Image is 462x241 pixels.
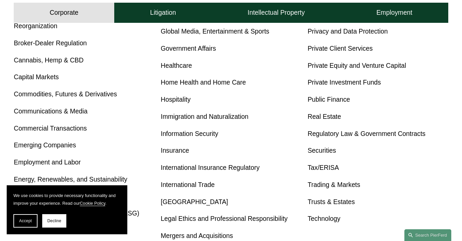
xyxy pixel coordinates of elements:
a: Legal Ethics and Professional Responsibility [161,215,288,222]
a: International Insurance Regulatory [161,164,260,171]
a: Broker-Dealer Regulation [14,40,87,47]
a: Capital Markets [14,74,59,81]
h4: Corporate [50,9,78,17]
a: Securities [308,147,336,154]
a: Mergers and Acquisitions [161,232,233,239]
a: Home Health and Home Care [161,79,246,86]
a: Tax/ERISA [308,164,339,171]
button: Accept [13,214,38,228]
a: Government Affairs [161,45,216,52]
a: Public Finance [308,96,350,103]
span: Decline [47,219,61,223]
a: [GEOGRAPHIC_DATA] [161,198,228,205]
a: Private Client Services [308,45,373,52]
a: Private Equity and Venture Capital [308,62,406,69]
span: Accept [19,219,32,223]
a: Cannabis, Hemp & CBD [14,57,83,64]
a: Trusts & Estates [308,198,355,205]
a: Bankruptcy, Financial Restructuring, and Reorganization [14,11,130,30]
a: Private Investment Funds [308,79,381,86]
h4: Litigation [150,9,176,17]
section: Cookie banner [7,185,127,234]
a: Information Security [161,130,218,137]
p: We use cookies to provide necessary functionality and improve your experience. Read our . [13,192,121,207]
a: Immigration and Naturalization [161,113,249,120]
a: Regulatory Law & Government Contracts [308,130,425,137]
a: Real Estate [308,113,341,120]
a: Cookie Policy [80,201,105,206]
a: Privacy and Data Protection [308,28,388,35]
a: Healthcare [161,62,192,69]
a: International Trade [161,181,215,188]
h4: Employment [376,9,412,17]
a: Global Media, Entertainment & Sports [161,28,269,35]
button: Decline [42,214,66,228]
a: Energy, Renewables, and Sustainability [14,176,127,183]
a: Emerging Companies [14,142,76,149]
a: Search this site [404,229,451,241]
a: Commodities, Futures & Derivatives [14,91,117,98]
a: Insurance [161,147,189,154]
a: Commercial Transactions [14,125,87,132]
h4: Intellectual Property [248,9,305,17]
a: Technology [308,215,340,222]
a: Employment and Labor [14,159,81,166]
a: Hospitality [161,96,191,103]
a: Communications & Media [14,108,87,115]
a: Trading & Markets [308,181,360,188]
